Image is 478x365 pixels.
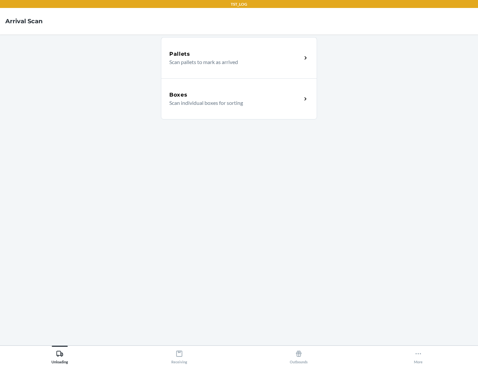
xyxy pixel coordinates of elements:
div: More [414,347,423,364]
div: Unloading [51,347,68,364]
h4: Arrival Scan [5,17,42,26]
p: Scan individual boxes for sorting [169,99,296,107]
div: Outbounds [290,347,308,364]
button: More [358,346,478,364]
button: Outbounds [239,346,358,364]
a: BoxesScan individual boxes for sorting [161,78,317,119]
h5: Pallets [169,50,190,58]
p: Scan pallets to mark as arrived [169,58,296,66]
h5: Boxes [169,91,188,99]
p: TST_LOG [231,1,247,7]
div: Receiving [171,347,187,364]
a: PalletsScan pallets to mark as arrived [161,37,317,78]
button: Receiving [119,346,239,364]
